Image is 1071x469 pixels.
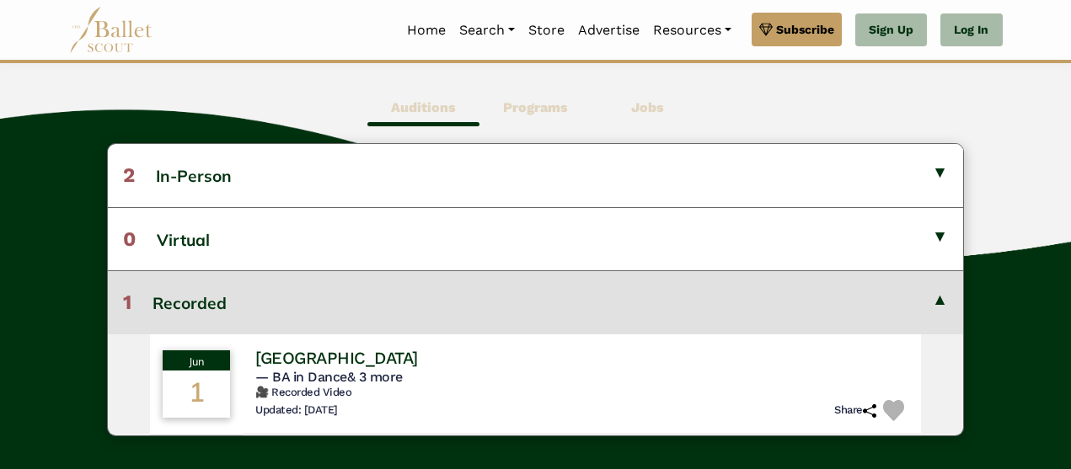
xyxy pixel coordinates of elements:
a: Log In [940,13,1002,47]
h6: Share [834,403,876,418]
a: Subscribe [752,13,842,46]
a: & 3 more [347,369,403,385]
a: Sign Up [855,13,927,47]
h6: 🎥 Recorded Video [255,386,908,400]
span: 1 [123,290,131,314]
div: Jun [163,350,230,370]
a: Store [522,13,571,48]
img: gem.svg [759,20,773,39]
button: 1Recorded [108,270,963,333]
h4: [GEOGRAPHIC_DATA] [255,347,418,369]
button: 2In-Person [108,144,963,206]
a: Advertise [571,13,646,48]
button: 0Virtual [108,207,963,270]
span: — BA in Dance [255,369,403,385]
span: Subscribe [776,20,834,39]
span: 0 [123,227,136,251]
b: Programs [503,99,568,115]
a: Home [400,13,452,48]
div: 1 [163,370,230,418]
h6: Updated: [DATE] [255,403,338,418]
a: Resources [646,13,738,48]
span: 2 [123,163,135,187]
a: Search [452,13,522,48]
b: Auditions [391,99,456,115]
b: Jobs [631,99,664,115]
